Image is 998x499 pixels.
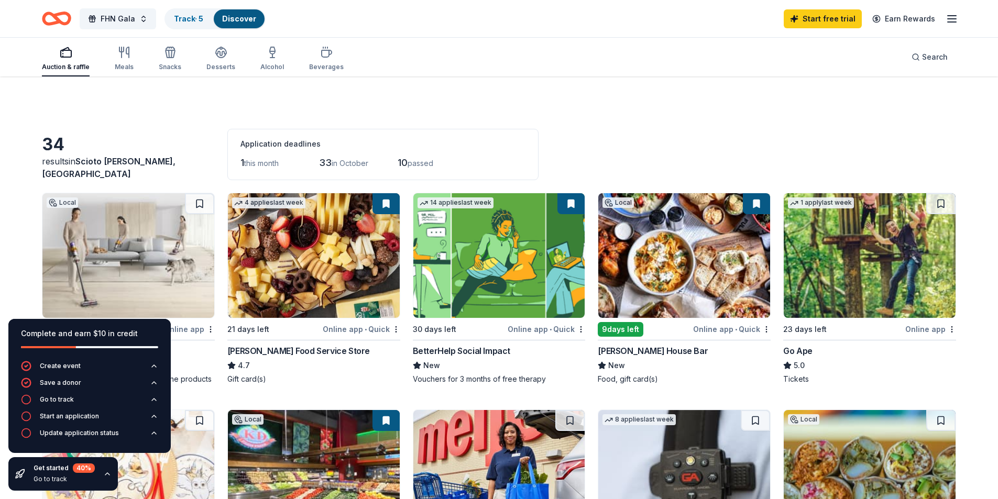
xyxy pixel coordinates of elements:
div: Online app Quick [693,323,771,336]
span: • [365,325,367,334]
a: Earn Rewards [866,9,941,28]
div: Online app [164,323,215,336]
button: Go to track [21,394,158,411]
a: Image for BetterHelp Social Impact14 applieslast week30 days leftOnline app•QuickBetterHelp Socia... [413,193,586,384]
div: Local [232,414,264,425]
button: Auction & raffle [42,42,90,76]
div: Auction & raffle [42,63,90,71]
div: Online app Quick [508,323,585,336]
div: results [42,155,215,180]
div: Vouchers for 3 months of free therapy [413,374,586,384]
span: Scioto [PERSON_NAME], [GEOGRAPHIC_DATA] [42,156,176,179]
span: 5.0 [794,359,805,372]
span: 10 [398,157,408,168]
span: • [550,325,552,334]
a: Track· 5 [174,14,203,23]
button: Alcohol [260,42,284,76]
span: New [423,359,440,372]
a: Image for Gordon Food Service Store4 applieslast week21 days leftOnline app•Quick[PERSON_NAME] Fo... [227,193,400,384]
a: Start free trial [784,9,862,28]
div: Local [602,197,634,208]
button: Track· 5Discover [164,8,266,29]
button: Snacks [159,42,181,76]
div: Update application status [40,429,119,437]
div: 30 days left [413,323,456,336]
div: Meals [115,63,134,71]
img: Image for BetterHelp Social Impact [413,193,585,318]
div: Create event [40,362,81,370]
div: Beverages [309,63,344,71]
div: Local [47,197,78,208]
div: Start an application [40,412,99,420]
button: Beverages [309,42,344,76]
div: 21 days left [227,323,269,336]
span: passed [408,159,433,168]
div: 34 [42,134,215,155]
span: in October [332,159,368,168]
span: New [608,359,625,372]
span: 1 [240,157,244,168]
button: Update application status [21,428,158,445]
div: [PERSON_NAME] Food Service Store [227,345,370,357]
span: FHN Gala [101,13,135,25]
div: Go to track [40,395,74,404]
div: 23 days left [783,323,827,336]
a: Home [42,6,71,31]
img: Image for Gordon Food Service Store [228,193,400,318]
div: Food, gift card(s) [598,374,771,384]
button: FHN Gala [80,8,156,29]
img: Image for Dyson [42,193,214,318]
button: Meals [115,42,134,76]
button: Desserts [206,42,235,76]
div: 40 % [73,463,95,473]
div: Save a donor [40,379,81,387]
div: Online app Quick [323,323,400,336]
div: 4 applies last week [232,197,305,208]
a: Image for Go Ape1 applylast week23 days leftOnline appGo Ape5.0Tickets [783,193,956,384]
span: • [735,325,737,334]
div: Get started [34,463,95,473]
div: Local [788,414,819,425]
div: Online app [905,323,956,336]
div: Go to track [34,475,95,483]
img: Image for Go Ape [784,193,956,318]
div: 9 days left [598,322,643,337]
span: 4.7 [238,359,250,372]
div: Gift card(s) [227,374,400,384]
div: BetterHelp Social Impact [413,345,510,357]
div: 1 apply last week [788,197,854,208]
button: Create event [21,361,158,378]
div: Snacks [159,63,181,71]
button: Start an application [21,411,158,428]
div: Complete and earn $10 in credit [21,327,158,340]
span: Search [922,51,948,63]
span: 33 [319,157,332,168]
a: Image for DysonLocal21 days leftOnline appDysonNewVacuum cleaners, other Dyson machine products [42,193,215,384]
button: Save a donor [21,378,158,394]
div: Alcohol [260,63,284,71]
div: Go Ape [783,345,813,357]
div: Tickets [783,374,956,384]
span: in [42,156,176,179]
div: [PERSON_NAME] House Bar [598,345,708,357]
img: Image for Fuller House Bar [598,193,770,318]
button: Search [903,47,956,68]
div: Application deadlines [240,138,525,150]
div: 14 applies last week [418,197,493,208]
span: this month [244,159,279,168]
div: Desserts [206,63,235,71]
a: Image for Fuller House BarLocal9days leftOnline app•Quick[PERSON_NAME] House BarNewFood, gift car... [598,193,771,384]
div: 8 applies last week [602,414,676,425]
a: Discover [222,14,256,23]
